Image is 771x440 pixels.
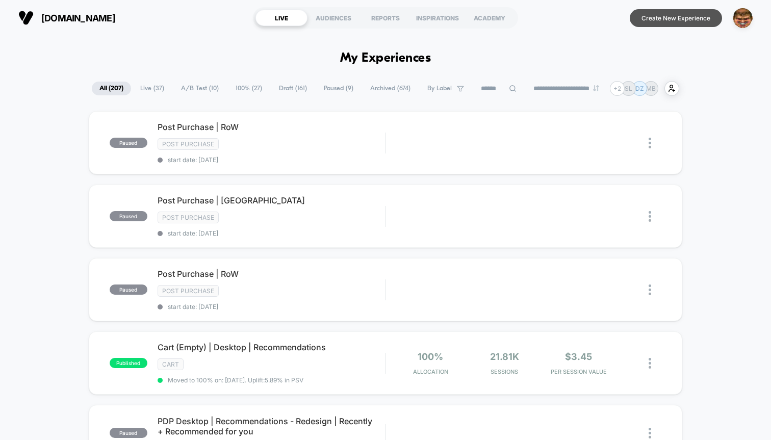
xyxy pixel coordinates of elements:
[271,82,315,95] span: Draft ( 161 )
[359,10,412,26] div: REPORTS
[158,212,219,223] span: Post Purchase
[418,351,443,362] span: 100%
[255,10,307,26] div: LIVE
[158,138,219,150] span: Post Purchase
[158,342,385,352] span: Cart (Empty) | Desktop | Recommendations
[649,211,651,222] img: close
[363,82,418,95] span: Archived ( 674 )
[158,122,385,132] span: Post Purchase | RoW
[340,51,431,66] h1: My Experiences
[733,8,753,28] img: ppic
[110,138,147,148] span: paused
[15,10,118,26] button: [DOMAIN_NAME]
[110,358,147,368] span: published
[110,284,147,295] span: paused
[41,13,115,23] span: [DOMAIN_NAME]
[158,416,385,436] span: PDP Desktop | Recommendations - Redesign | Recently + Recommended for you
[228,82,270,95] span: 100% ( 27 )
[635,85,644,92] p: DZ
[470,368,539,375] span: Sessions
[133,82,172,95] span: Live ( 37 )
[158,229,385,237] span: start date: [DATE]
[593,85,599,91] img: end
[610,81,625,96] div: + 2
[158,156,385,164] span: start date: [DATE]
[464,10,516,26] div: ACADEMY
[630,9,722,27] button: Create New Experience
[412,10,464,26] div: INSPIRATIONS
[649,284,651,295] img: close
[649,428,651,438] img: close
[565,351,592,362] span: $3.45
[646,85,656,92] p: MB
[158,269,385,279] span: Post Purchase | RoW
[490,351,519,362] span: 21.81k
[18,10,34,25] img: Visually logo
[413,368,448,375] span: Allocation
[307,10,359,26] div: AUDIENCES
[168,376,303,384] span: Moved to 100% on: [DATE] . Uplift: 5.89% in PSV
[110,428,147,438] span: paused
[158,303,385,310] span: start date: [DATE]
[649,358,651,369] img: close
[158,358,184,370] span: cart
[316,82,361,95] span: Paused ( 9 )
[173,82,226,95] span: A/B Test ( 10 )
[544,368,613,375] span: PER SESSION VALUE
[110,211,147,221] span: paused
[730,8,756,29] button: ppic
[649,138,651,148] img: close
[158,285,219,297] span: Post Purchase
[625,85,632,92] p: SL
[92,82,131,95] span: All ( 207 )
[427,85,452,92] span: By Label
[158,195,385,205] span: Post Purchase | [GEOGRAPHIC_DATA]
